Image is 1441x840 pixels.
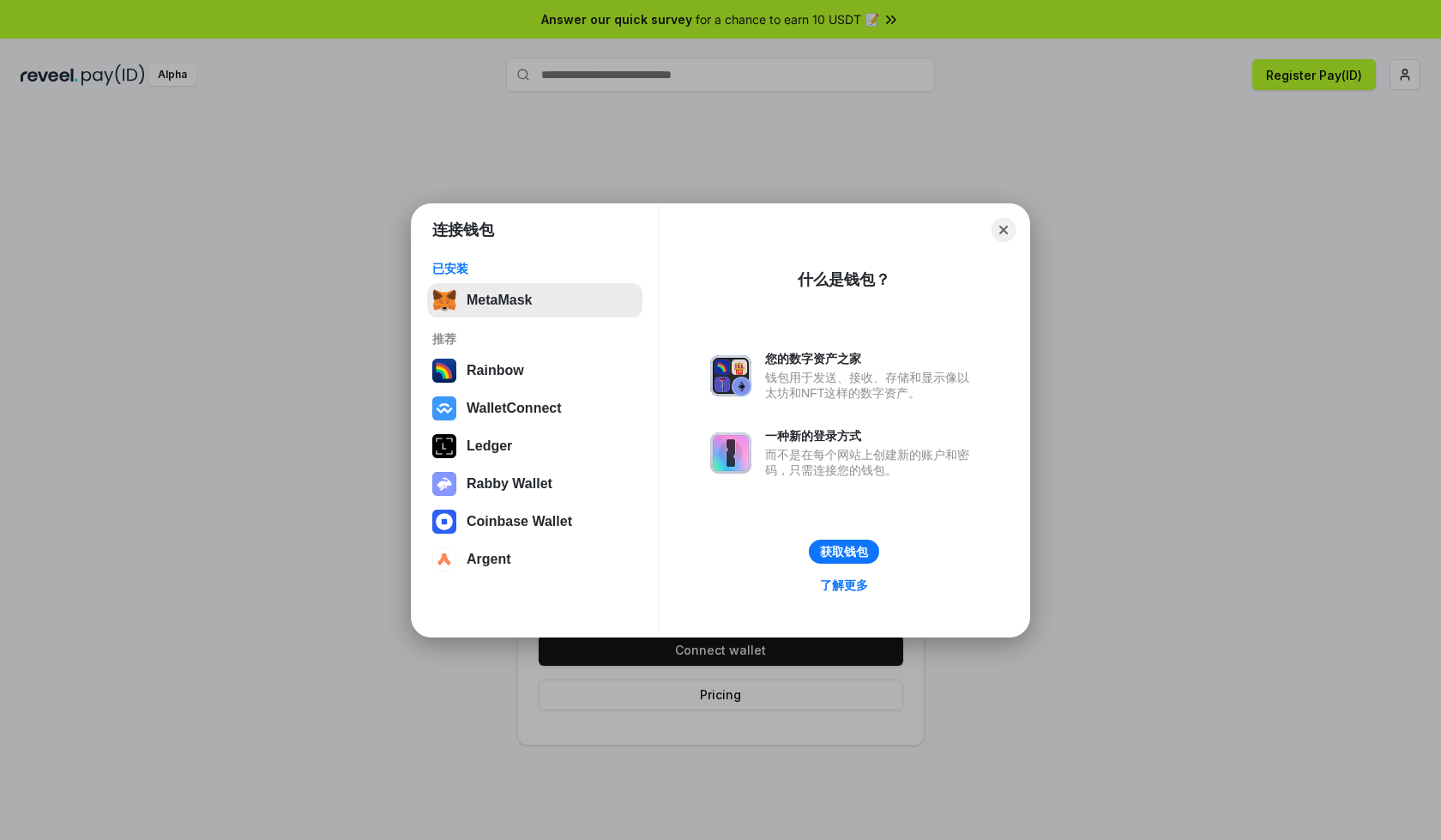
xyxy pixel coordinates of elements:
[467,293,532,308] div: MetaMask
[432,359,456,383] img: svg+xml,%3Csvg%20width%3D%22120%22%20height%3D%22120%22%20viewBox%3D%220%200%20120%20120%22%20fil...
[710,355,751,396] img: svg+xml,%3Csvg%20xmlns%3D%22http%3A%2F%2Fwww.w3.org%2F2000%2Fsvg%22%20fill%3D%22none%22%20viewBox...
[427,354,642,388] button: Rainbow
[710,432,751,474] img: svg+xml,%3Csvg%20xmlns%3D%22http%3A%2F%2Fwww.w3.org%2F2000%2Fsvg%22%20fill%3D%22none%22%20viewBox...
[427,505,642,539] button: Coinbase Wallet
[467,552,511,567] div: Argent
[432,396,456,420] img: svg+xml,%3Csvg%20width%3D%2228%22%20height%3D%2228%22%20viewBox%3D%220%200%2028%2028%22%20fill%3D...
[820,577,868,593] div: 了解更多
[427,542,642,577] button: Argent
[467,363,524,378] div: Rainbow
[810,574,878,596] a: 了解更多
[432,261,637,276] div: 已安装
[765,447,978,478] div: 而不是在每个网站上创建新的账户和密码，只需连接您的钱包。
[809,540,879,564] button: 获取钱包
[467,514,572,529] div: Coinbase Wallet
[432,547,456,571] img: svg+xml,%3Csvg%20width%3D%2228%22%20height%3D%2228%22%20viewBox%3D%220%200%2028%2028%22%20fill%3D...
[427,283,642,317] button: MetaMask
[432,288,456,312] img: svg+xml,%3Csvg%20fill%3D%22none%22%20height%3D%2233%22%20viewBox%3D%220%200%2035%2033%22%20width%...
[765,428,978,444] div: 一种新的登录方式
[820,544,868,559] div: 获取钱包
[432,220,494,240] h1: 连接钱包
[432,472,456,496] img: svg+xml,%3Csvg%20xmlns%3D%22http%3A%2F%2Fwww.w3.org%2F2000%2Fsvg%22%20fill%3D%22none%22%20viewBox...
[467,438,512,454] div: Ledger
[467,401,562,416] div: WalletConnect
[765,351,978,366] div: 您的数字资产之家
[432,331,637,347] div: 推荐
[427,467,642,501] button: Rabby Wallet
[765,370,978,401] div: 钱包用于发送、接收、存储和显示像以太坊和NFT这样的数字资产。
[992,218,1016,242] button: Close
[432,434,456,458] img: svg+xml,%3Csvg%20xmlns%3D%22http%3A%2F%2Fwww.w3.org%2F2000%2Fsvg%22%20width%3D%2228%22%20height%3...
[432,510,456,534] img: svg+xml,%3Csvg%20width%3D%2228%22%20height%3D%2228%22%20viewBox%3D%220%200%2028%2028%22%20fill%3D...
[467,476,552,492] div: Rabby Wallet
[427,391,642,426] button: WalletConnect
[798,269,890,290] div: 什么是钱包？
[427,429,642,463] button: Ledger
